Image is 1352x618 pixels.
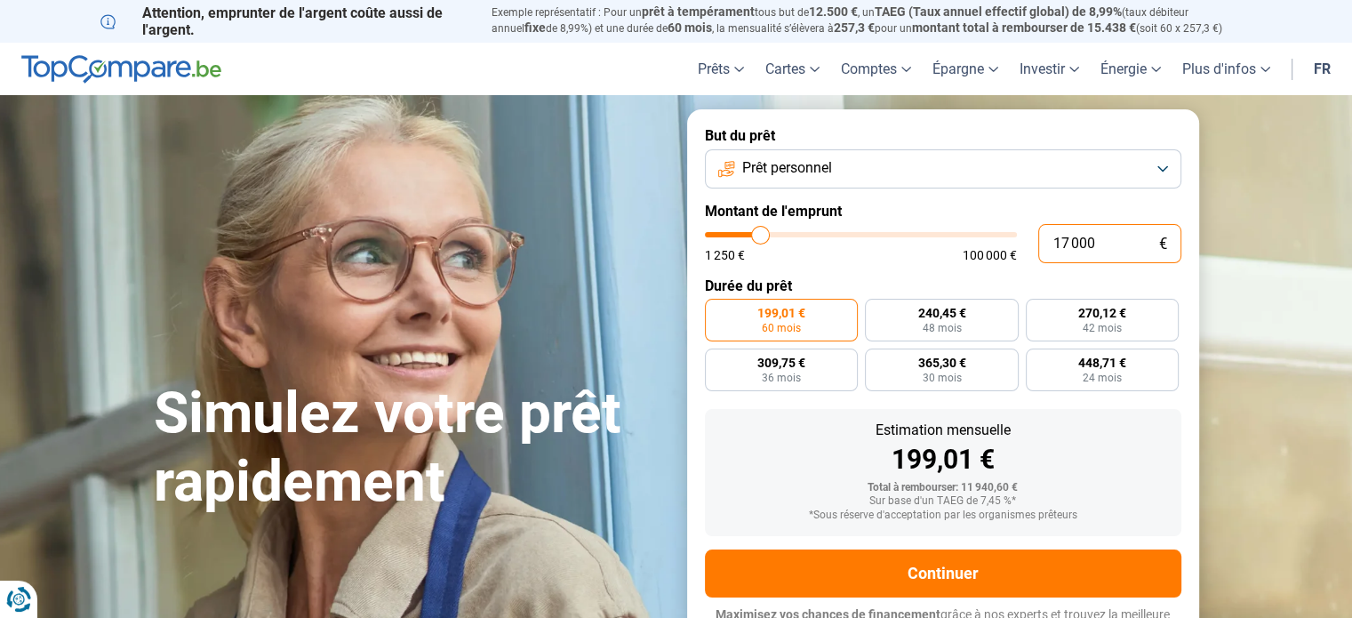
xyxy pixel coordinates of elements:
[705,249,745,261] span: 1 250 €
[705,127,1181,144] label: But du prêt
[762,373,801,383] span: 36 mois
[922,323,961,333] span: 48 mois
[1078,307,1126,319] span: 270,12 €
[100,4,470,38] p: Attention, emprunter de l'argent coûte aussi de l'argent.
[719,423,1167,437] div: Estimation mensuelle
[809,4,858,19] span: 12.500 €
[687,43,755,95] a: Prêts
[757,357,805,369] span: 309,75 €
[719,510,1167,522] div: *Sous réserve d'acceptation par les organismes prêteurs
[742,158,832,178] span: Prêt personnel
[755,43,830,95] a: Cartes
[922,373,961,383] span: 30 mois
[1083,373,1122,383] span: 24 mois
[21,55,221,84] img: TopCompare
[705,277,1181,294] label: Durée du prêt
[912,20,1136,35] span: montant total à rembourser de 15.438 €
[1159,237,1167,252] span: €
[830,43,922,95] a: Comptes
[757,307,805,319] span: 199,01 €
[705,149,1181,189] button: Prêt personnel
[917,357,965,369] span: 365,30 €
[492,4,1252,36] p: Exemple représentatif : Pour un tous but de , un (taux débiteur annuel de 8,99%) et une durée de ...
[762,323,801,333] span: 60 mois
[705,550,1181,598] button: Continuer
[1009,43,1090,95] a: Investir
[705,203,1181,220] label: Montant de l'emprunt
[1172,43,1281,95] a: Plus d'infos
[1083,323,1122,333] span: 42 mois
[719,482,1167,494] div: Total à rembourser: 11 940,60 €
[719,495,1167,508] div: Sur base d'un TAEG de 7,45 %*
[963,249,1017,261] span: 100 000 €
[1090,43,1172,95] a: Énergie
[524,20,546,35] span: fixe
[668,20,712,35] span: 60 mois
[875,4,1122,19] span: TAEG (Taux annuel effectif global) de 8,99%
[917,307,965,319] span: 240,45 €
[1078,357,1126,369] span: 448,71 €
[922,43,1009,95] a: Épargne
[154,380,666,517] h1: Simulez votre prêt rapidement
[719,446,1167,473] div: 199,01 €
[834,20,875,35] span: 257,3 €
[1303,43,1341,95] a: fr
[642,4,755,19] span: prêt à tempérament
